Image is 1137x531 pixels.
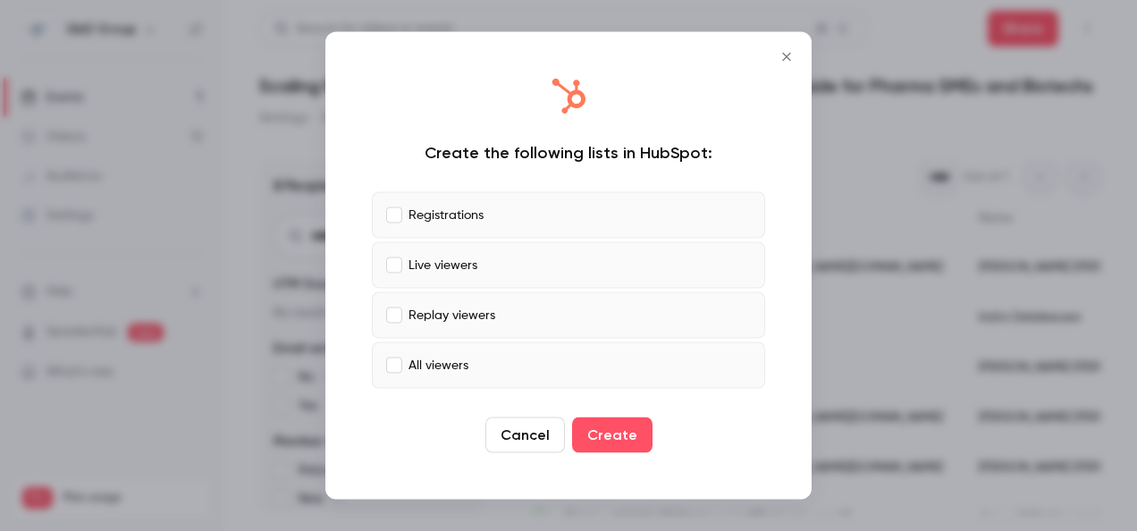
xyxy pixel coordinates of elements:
[408,206,484,224] p: Registrations
[408,256,477,274] p: Live viewers
[372,142,765,164] div: Create the following lists in HubSpot:
[769,39,804,75] button: Close
[408,306,495,324] p: Replay viewers
[485,417,565,453] button: Cancel
[408,356,468,375] p: All viewers
[572,417,653,453] button: Create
